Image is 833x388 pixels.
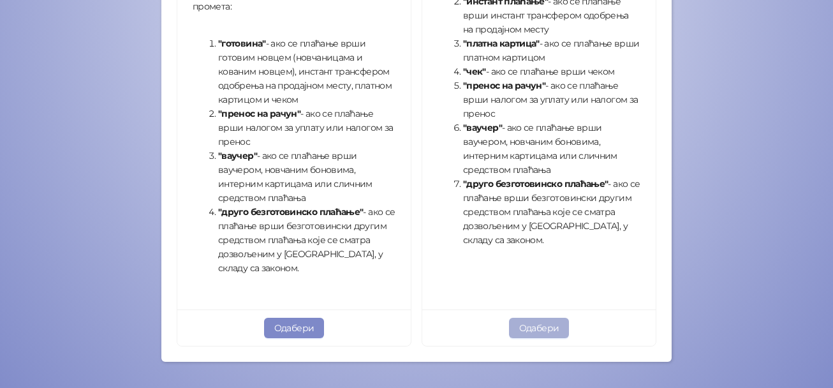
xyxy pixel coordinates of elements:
strong: "друго безготовинско плаћање" [218,206,363,218]
li: - ако се плаћање врши чеком [463,64,640,78]
li: - ако се плаћање врши безготовински другим средством плаћања које се сматра дозвољеним у [GEOGRAP... [218,205,395,275]
button: Одабери [264,318,325,338]
strong: "готовина" [218,38,266,49]
li: - ако се плаћање врши ваучером, новчаним боновима, интерним картицама или сличним средством плаћања [218,149,395,205]
strong: "чек" [463,66,486,77]
li: - ако се плаћање врши готовим новцем (новчаницама и кованим новцем), инстант трансфером одобрења ... [218,36,395,107]
li: - ако се плаћање врши налогом за уплату или налогом за пренос [218,107,395,149]
strong: "ваучер" [463,122,502,133]
button: Одабери [509,318,570,338]
li: - ако се плаћање врши платном картицом [463,36,640,64]
li: - ако се плаћање врши налогом за уплату или налогом за пренос [463,78,640,121]
li: - ако се плаћање врши ваучером, новчаним боновима, интерним картицама или сличним средством плаћања [463,121,640,177]
strong: "пренос на рачун" [463,80,545,91]
strong: "пренос на рачун" [218,108,300,119]
strong: "друго безготовинско плаћање" [463,178,608,190]
strong: "платна картица" [463,38,540,49]
li: - ако се плаћање врши безготовински другим средством плаћања које се сматра дозвољеним у [GEOGRAP... [463,177,640,247]
strong: "ваучер" [218,150,257,161]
